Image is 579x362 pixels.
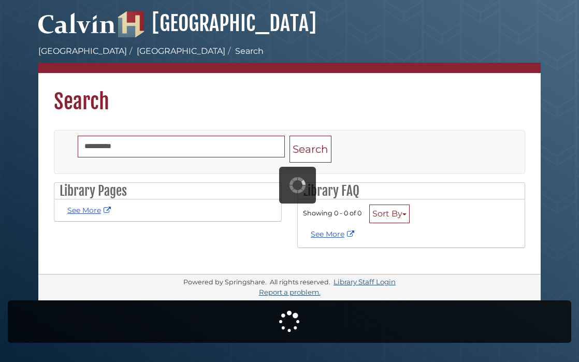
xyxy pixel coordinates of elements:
li: Search [225,45,264,57]
a: Report a problem. [259,288,321,296]
a: Library Staff Login [334,278,396,286]
button: Sort By [369,205,410,223]
a: See More [67,206,113,215]
nav: breadcrumb [38,45,541,73]
a: [GEOGRAPHIC_DATA] [137,46,225,56]
h2: Library FAQ [298,183,525,199]
div: Powered by Springshare. [182,278,268,286]
h2: Library Pages [54,183,281,199]
img: Hekman Library Logo [118,11,144,37]
a: [GEOGRAPHIC_DATA] [38,46,127,56]
h1: Search [38,73,541,114]
a: See More [311,229,357,239]
img: Calvin [38,8,116,37]
a: [GEOGRAPHIC_DATA] [118,10,316,36]
span: Showing 0 - 0 of 0 [303,209,361,217]
button: Search [289,136,331,163]
img: Working... [289,177,306,193]
a: Calvin University [38,24,116,33]
div: All rights reserved. [268,278,332,286]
